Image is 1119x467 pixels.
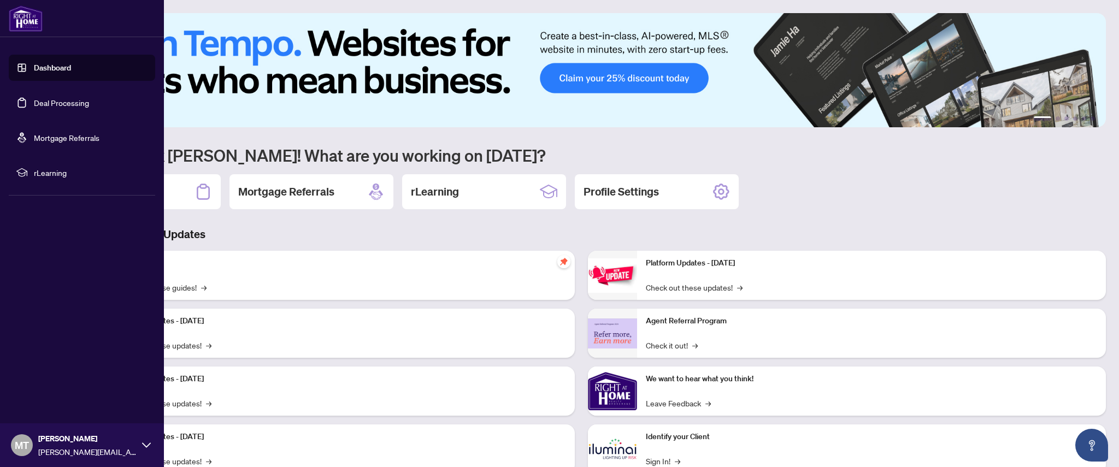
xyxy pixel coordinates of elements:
a: Check out these updates!→ [646,281,743,293]
a: Dashboard [34,63,71,73]
p: Platform Updates - [DATE] [115,315,566,327]
button: 4 [1073,116,1077,121]
img: Platform Updates - June 23, 2025 [588,258,637,293]
p: Platform Updates - [DATE] [115,431,566,443]
p: Platform Updates - [DATE] [115,373,566,385]
p: Platform Updates - [DATE] [646,257,1097,269]
span: → [206,339,211,351]
a: Check it out!→ [646,339,698,351]
h2: Mortgage Referrals [238,184,334,199]
button: 5 [1082,116,1086,121]
h2: rLearning [411,184,459,199]
span: → [206,397,211,409]
span: rLearning [34,167,148,179]
span: → [705,397,711,409]
span: → [675,455,680,467]
span: MT [15,438,29,453]
a: Mortgage Referrals [34,133,99,143]
span: pushpin [557,255,570,268]
p: We want to hear what you think! [646,373,1097,385]
a: Leave Feedback→ [646,397,711,409]
p: Identify your Client [646,431,1097,443]
button: 2 [1056,116,1060,121]
span: → [737,281,743,293]
button: Open asap [1075,429,1108,462]
span: → [692,339,698,351]
a: Sign In!→ [646,455,680,467]
img: logo [9,5,43,32]
span: → [206,455,211,467]
span: → [201,281,207,293]
img: Slide 0 [57,13,1106,127]
img: Agent Referral Program [588,318,637,348]
h2: Profile Settings [584,184,659,199]
a: Deal Processing [34,98,89,108]
h3: Brokerage & Industry Updates [57,227,1106,242]
span: [PERSON_NAME][EMAIL_ADDRESS][DOMAIN_NAME] [38,446,137,458]
h1: Welcome back [PERSON_NAME]! What are you working on [DATE]? [57,145,1106,165]
p: Self-Help [115,257,566,269]
button: 6 [1091,116,1095,121]
button: 1 [1034,116,1051,121]
button: 3 [1064,116,1069,121]
img: We want to hear what you think! [588,366,637,416]
span: [PERSON_NAME] [38,433,137,445]
p: Agent Referral Program [646,315,1097,327]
